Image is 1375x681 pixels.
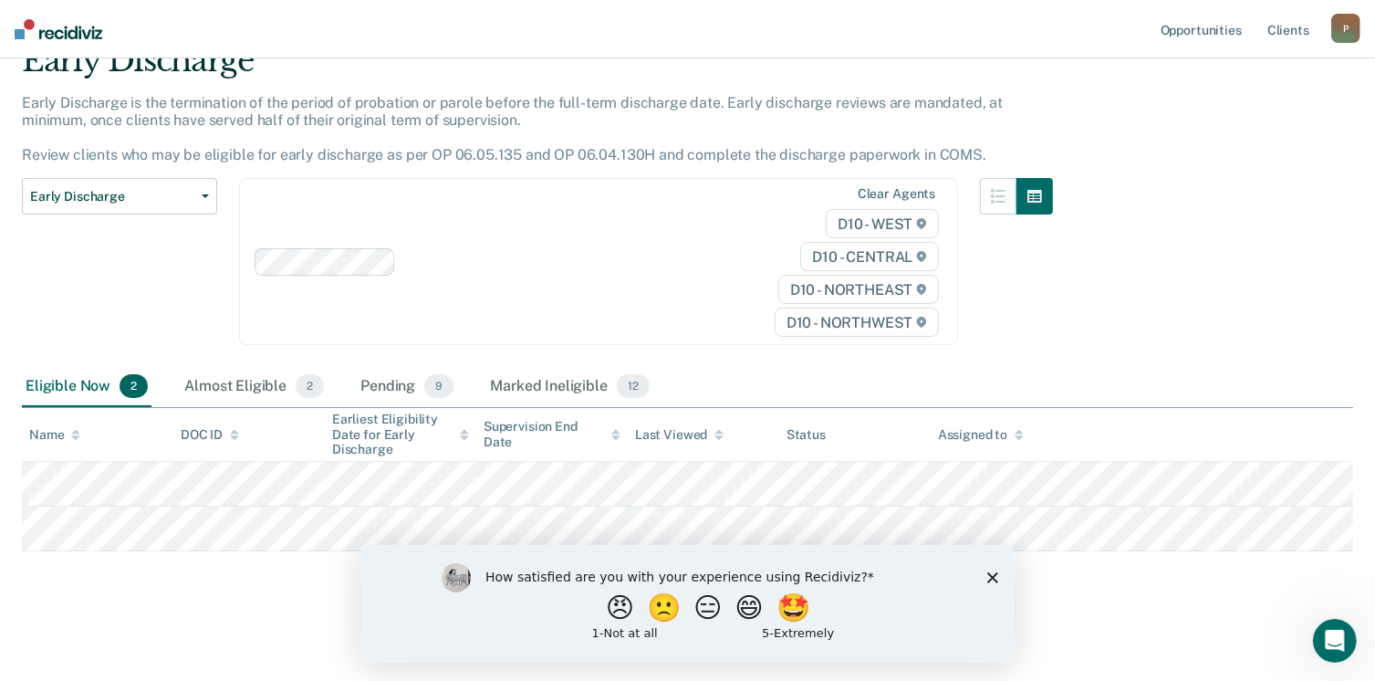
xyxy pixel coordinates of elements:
div: Assigned to [938,427,1024,443]
span: 2 [120,374,148,398]
span: 9 [424,374,453,398]
div: Pending9 [357,367,457,407]
span: 2 [296,374,324,398]
span: D10 - CENTRAL [800,242,939,271]
div: Eligible Now2 [22,367,151,407]
button: Early Discharge [22,178,217,215]
div: Status [786,427,826,443]
div: Last Viewed [635,427,724,443]
p: Early Discharge is the termination of the period of probation or parole before the full-term disc... [22,94,1003,164]
div: Clear agents [858,186,935,202]
span: D10 - NORTHEAST [778,275,939,304]
span: D10 - WEST [826,209,939,238]
div: Earliest Eligibility Date for Early Discharge [332,412,469,457]
div: Supervision End Date [484,419,620,450]
iframe: Intercom live chat [1313,619,1357,663]
div: Marked Ineligible12 [486,367,652,407]
span: Early Discharge [30,189,194,204]
img: Recidiviz [15,19,102,39]
span: 12 [617,374,650,398]
iframe: Survey by Kim from Recidiviz [361,545,1015,663]
div: Almost Eligible2 [181,367,328,407]
div: Early Discharge [22,42,1053,94]
div: DOC ID [181,427,239,443]
div: Name [29,427,80,443]
span: D10 - NORTHWEST [775,308,939,337]
button: P [1331,14,1360,43]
